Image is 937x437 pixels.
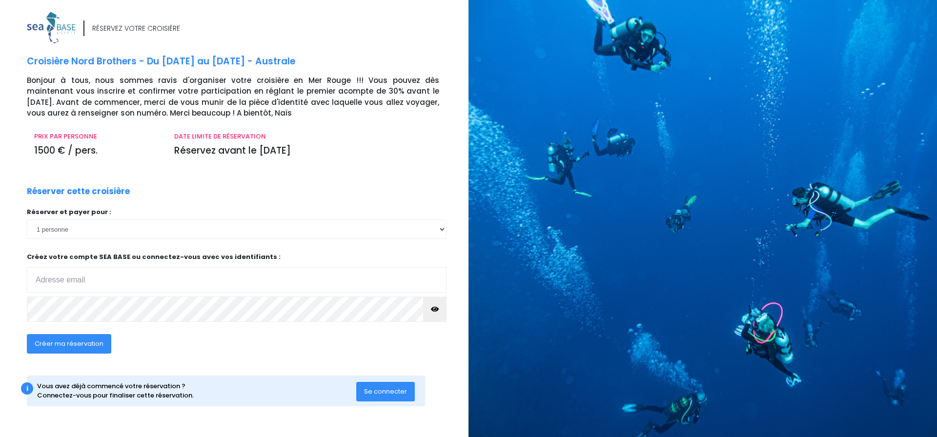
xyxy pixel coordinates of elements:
span: Se connecter [364,387,407,396]
p: Réserver et payer pour : [27,207,447,217]
p: Croisière Nord Brothers - Du [DATE] au [DATE] - Australe [27,55,461,69]
div: RÉSERVEZ VOTRE CROISIÈRE [92,23,180,34]
button: Créer ma réservation [27,334,111,354]
button: Se connecter [356,382,415,401]
p: DATE LIMITE DE RÉSERVATION [174,132,439,141]
div: i [21,382,33,395]
p: 1500 € / pers. [34,144,160,158]
p: PRIX PAR PERSONNE [34,132,160,141]
p: Réserver cette croisière [27,185,130,198]
p: Créez votre compte SEA BASE ou connectez-vous avec vos identifiants : [27,252,447,293]
div: Vous avez déjà commencé votre réservation ? Connectez-vous pour finaliser cette réservation. [37,381,357,400]
p: Réservez avant le [DATE] [174,144,439,158]
img: logo_color1.png [27,12,76,43]
p: Bonjour à tous, nous sommes ravis d'organiser votre croisière en Mer Rouge !!! Vous pouvez dès ma... [27,75,461,119]
input: Adresse email [27,267,447,293]
a: Se connecter [356,387,415,395]
span: Créer ma réservation [35,339,103,348]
